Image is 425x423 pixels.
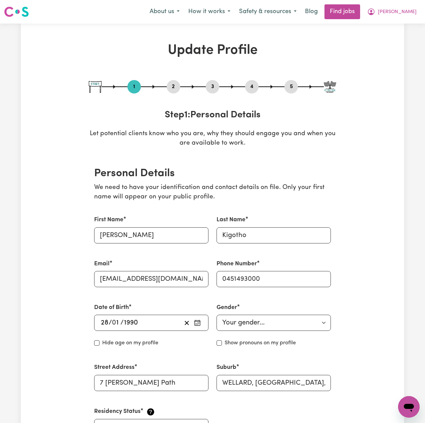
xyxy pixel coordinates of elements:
input: ---- [124,318,138,328]
p: We need to have your identification and contact details on file. Only your first name will appear... [94,183,331,202]
h1: Update Profile [89,42,336,59]
button: Go to step 1 [127,82,141,91]
p: Let potential clients know who you are, why they should engage you and when you are available to ... [89,129,336,149]
label: Last Name [217,216,245,224]
a: Find jobs [324,4,360,19]
span: / [109,319,112,326]
input: -- [112,318,120,328]
label: Hide age on my profile [102,339,158,347]
label: First Name [94,216,123,224]
button: Go to step 2 [167,82,180,91]
h2: Personal Details [94,167,331,180]
label: Street Address [94,363,134,372]
button: Safety & resources [235,5,301,19]
button: How it works [184,5,235,19]
button: Go to step 3 [206,82,219,91]
label: Show pronouns on my profile [225,339,296,347]
label: Email [94,260,110,268]
span: [PERSON_NAME] [378,8,417,16]
label: Residency Status [94,407,141,416]
button: Go to step 4 [245,82,259,91]
button: My Account [363,5,421,19]
span: 0 [112,319,116,326]
button: About us [145,5,184,19]
label: Suburb [217,363,236,372]
a: Blog [301,4,322,19]
iframe: Button to launch messaging window [398,396,420,418]
input: -- [101,318,109,328]
label: Date of Birth [94,303,129,312]
label: Phone Number [217,260,257,268]
input: e.g. North Bondi, New South Wales [217,375,331,391]
button: Go to step 5 [284,82,298,91]
span: / [120,319,124,326]
label: Gender [217,303,237,312]
a: Careseekers logo [4,4,29,20]
img: Careseekers logo [4,6,29,18]
h3: Step 1 : Personal Details [89,110,336,121]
